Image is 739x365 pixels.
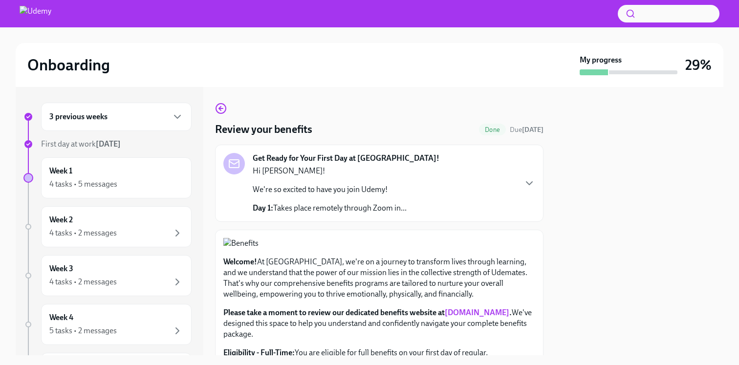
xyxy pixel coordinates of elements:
div: 5 tasks • 2 messages [49,325,117,336]
strong: Welcome! [223,257,257,266]
a: First day at work[DATE] [23,139,192,150]
h6: Week 4 [49,312,73,323]
a: Week 45 tasks • 2 messages [23,304,192,345]
div: 3 previous weeks [41,103,192,131]
span: First day at work [41,139,121,149]
div: 4 tasks • 2 messages [49,228,117,238]
strong: Get Ready for Your First Day at [GEOGRAPHIC_DATA]! [253,153,439,164]
h2: Onboarding [27,55,110,75]
strong: [DATE] [96,139,121,149]
p: At [GEOGRAPHIC_DATA], we're on a journey to transform lives through learning, and we understand t... [223,257,535,300]
h6: Week 3 [49,263,73,274]
p: We've designed this space to help you understand and confidently navigate your complete benefits ... [223,307,535,340]
a: Week 24 tasks • 2 messages [23,206,192,247]
img: Udemy [20,6,51,21]
p: Takes place remotely through Zoom in... [253,203,407,214]
strong: Day 1: [253,203,273,213]
button: Zoom image [223,238,535,249]
a: Week 34 tasks • 2 messages [23,255,192,296]
h6: 3 previous weeks [49,111,108,122]
h3: 29% [685,56,712,74]
span: Due [510,126,543,134]
a: Week 14 tasks • 5 messages [23,157,192,198]
div: 4 tasks • 2 messages [49,277,117,287]
strong: [DATE] [522,126,543,134]
h6: Week 1 [49,166,72,176]
div: 4 tasks • 5 messages [49,179,117,190]
strong: Eligibility - Full-Time: [223,348,295,357]
h6: Week 2 [49,215,73,225]
p: Hi [PERSON_NAME]! [253,166,407,176]
span: September 15th, 2025 12:00 [510,125,543,134]
a: [DOMAIN_NAME] [445,308,509,317]
strong: My progress [580,55,622,65]
strong: Please take a moment to review our dedicated benefits website at . [223,308,512,317]
h4: Review your benefits [215,122,312,137]
span: Done [479,126,506,133]
p: We're so excited to have you join Udemy! [253,184,407,195]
